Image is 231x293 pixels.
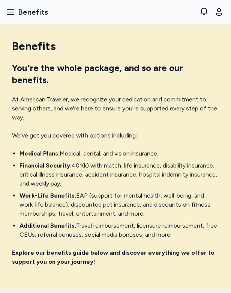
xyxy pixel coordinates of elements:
h2: Benefits [12,39,219,53]
p: At American Traveler, we recognize your dedication and commitment to serving others, and we're he... [12,95,219,122]
span: Medical Plans: [19,150,60,157]
li: Travel reimbursement, licensure reimbursement, free CEUs, referral bonuses, social media bonuses,... [19,221,219,239]
span: Benefits [18,7,48,17]
li: Medical, dental, and vision insurance. [19,149,219,158]
button: Benefits [3,4,51,20]
span: Financial Security: [19,162,72,169]
div: You're the whole package, and so are our benefits. [12,62,219,86]
p: Explore our benefits guide below and discover everything we offer to support you on your journey! [12,248,219,266]
span: Additional Benefits: [19,222,76,229]
li: 401(k) with match, life insurance, disability insurance, critical illness insurance, accident ins... [19,161,219,188]
span: Work-Life Benefits: [19,192,76,199]
p: We've got you covered with options including: [12,131,219,140]
li: EAP (support for mental health, well-being, and work-life balance), discounted pet insurance, and... [19,191,219,218]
